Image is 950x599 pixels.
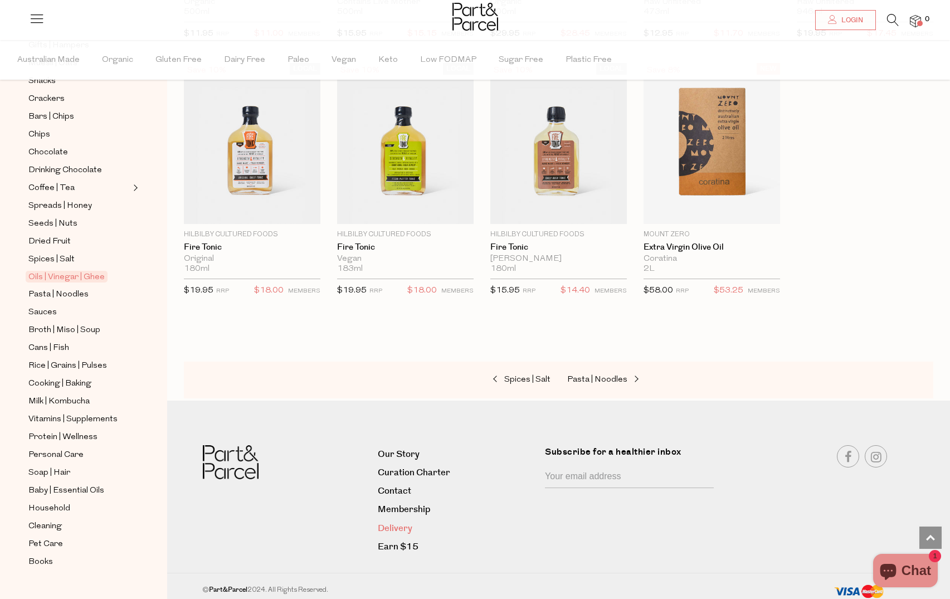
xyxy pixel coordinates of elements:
small: MEMBERS [441,288,474,294]
inbox-online-store-chat: Shopify online store chat [870,554,941,590]
label: Subscribe for a healthier inbox [545,445,720,467]
a: Earn $15 [378,539,537,554]
span: Rice | Grains | Pulses [28,359,107,373]
small: RRP [676,288,689,294]
span: Sugar Free [499,41,543,80]
a: Fire Tonic [184,242,320,252]
a: Fire Tonic [337,242,474,252]
a: Sauces [28,305,130,319]
a: Bars | Chips [28,110,130,124]
a: 0 [910,15,921,27]
span: Cooking | Baking [28,377,91,391]
span: Milk | Kombucha [28,395,90,408]
a: Vitamins | Supplements [28,412,130,426]
img: Part&Parcel [452,3,498,31]
a: Milk | Kombucha [28,395,130,408]
img: Extra Virgin Olive Oil [644,63,780,224]
a: Cans | Fish [28,341,130,355]
span: Soap | Hair [28,466,70,480]
span: Cleaning [28,520,62,533]
img: payment-methods.png [834,585,884,599]
input: Your email address [545,467,714,488]
a: Crackers [28,92,130,106]
img: Fire Tonic [184,63,320,224]
span: Sauces [28,306,57,319]
a: Pasta | Noodles [28,288,130,301]
p: Hilbilby Cultured Foods [490,230,627,240]
a: Oils | Vinegar | Ghee [28,270,130,284]
span: Oils | Vinegar | Ghee [26,271,108,283]
div: Coratina [644,254,780,264]
span: Drinking Chocolate [28,164,102,177]
div: © 2024. All Rights Reserved. [203,585,734,596]
a: Pet Care [28,537,130,551]
span: Household [28,502,70,515]
span: Chips [28,128,50,142]
a: Spices | Salt [439,373,550,387]
div: Vegan [337,254,474,264]
span: Australian Made [17,41,80,80]
span: $14.40 [561,284,590,298]
a: Login [815,10,876,30]
img: Fire Tonic [490,63,627,224]
span: Vitamins | Supplements [28,413,118,426]
span: Protein | Wellness [28,431,98,444]
span: $18.00 [407,284,437,298]
span: Spices | Salt [28,253,75,266]
a: Snacks [28,74,130,88]
a: Our Story [378,447,537,462]
span: Keto [378,41,398,80]
div: [PERSON_NAME] [490,254,627,264]
span: Dairy Free [224,41,265,80]
span: $19.95 [337,286,367,295]
span: Dried Fruit [28,235,71,249]
img: Fire Tonic [337,63,474,224]
a: Fire Tonic [490,242,627,252]
a: Contact [378,484,537,499]
a: Pasta | Noodles [567,373,679,387]
span: Low FODMAP [420,41,476,80]
a: Curation Charter [378,465,537,480]
span: Gluten Free [155,41,202,80]
span: Organic [102,41,133,80]
p: Hilbilby Cultured Foods [184,230,320,240]
small: MEMBERS [595,288,627,294]
span: Pet Care [28,538,63,551]
b: Part&Parcel [209,585,247,595]
span: Broth | Miso | Soup [28,324,100,337]
a: Chips [28,128,130,142]
a: Dried Fruit [28,235,130,249]
img: Part&Parcel [203,445,259,479]
span: Bars | Chips [28,110,74,124]
span: Cans | Fish [28,342,69,355]
span: $58.00 [644,286,673,295]
a: Household [28,501,130,515]
a: Baby | Essential Oils [28,484,130,498]
small: RRP [523,288,535,294]
span: Baby | Essential Oils [28,484,104,498]
a: Coffee | Tea [28,181,130,195]
a: Rice | Grains | Pulses [28,359,130,373]
a: Spices | Salt [28,252,130,266]
a: Broth | Miso | Soup [28,323,130,337]
span: Spreads | Honey [28,199,92,213]
span: Seeds | Nuts [28,217,77,231]
span: $53.25 [714,284,743,298]
span: Books [28,556,53,569]
span: 2L [644,264,655,274]
small: MEMBERS [288,288,320,294]
span: Coffee | Tea [28,182,75,195]
span: 180ml [490,264,516,274]
a: Spreads | Honey [28,199,130,213]
a: Cooking | Baking [28,377,130,391]
a: Extra Virgin Olive Oil [644,242,780,252]
a: Personal Care [28,448,130,462]
span: Login [839,16,863,25]
span: Snacks [28,75,56,88]
span: Chocolate [28,146,68,159]
span: 180ml [184,264,210,274]
small: MEMBERS [748,288,780,294]
a: Seeds | Nuts [28,217,130,231]
p: Hilbilby Cultured Foods [337,230,474,240]
span: Vegan [332,41,356,80]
